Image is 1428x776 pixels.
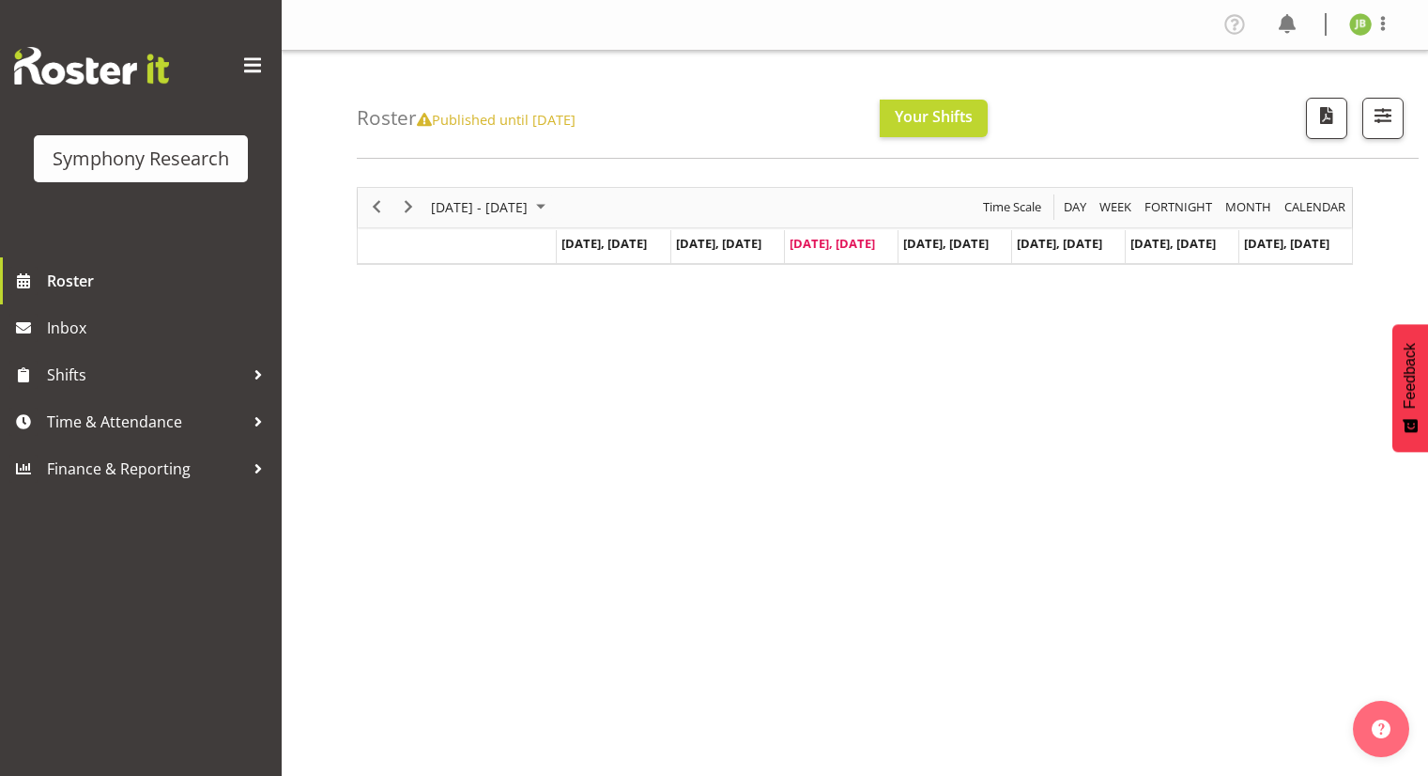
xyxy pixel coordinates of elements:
div: Symphony Research [53,145,229,173]
button: Filter Shifts [1362,98,1404,139]
span: Feedback [1402,343,1419,409]
button: October 2025 [428,195,554,219]
span: [DATE], [DATE] [1017,235,1102,252]
span: calendar [1282,195,1347,219]
button: Time Scale [980,195,1045,219]
span: [DATE], [DATE] [1130,235,1216,252]
span: [DATE], [DATE] [1244,235,1329,252]
span: Finance & Reporting [47,455,244,483]
span: [DATE], [DATE] [676,235,761,252]
span: Week [1098,195,1133,219]
button: Previous [364,195,390,219]
span: Inbox [47,314,272,342]
button: Timeline Week [1097,195,1135,219]
span: Roster [47,267,272,295]
button: Your Shifts [880,100,988,137]
span: Time & Attendance [47,408,244,436]
span: [DATE], [DATE] [561,235,647,252]
div: Timeline Week of October 8, 2025 [357,187,1353,265]
img: jonathan-braddock11609.jpg [1349,13,1372,36]
h4: Roster [357,107,576,129]
button: Download a PDF of the roster according to the set date range. [1306,98,1347,139]
div: previous period [361,188,392,227]
span: Shifts [47,361,244,389]
span: Month [1223,195,1273,219]
button: Timeline Day [1061,195,1090,219]
span: Your Shifts [895,106,973,127]
button: Next [396,195,422,219]
span: [DATE], [DATE] [903,235,989,252]
span: Fortnight [1143,195,1214,219]
div: next period [392,188,424,227]
div: October 06 - 12, 2025 [424,188,557,227]
img: Rosterit website logo [14,47,169,85]
img: help-xxl-2.png [1372,720,1390,738]
button: Fortnight [1142,195,1216,219]
button: Timeline Month [1222,195,1275,219]
button: Month [1282,195,1349,219]
span: Day [1062,195,1088,219]
span: Time Scale [981,195,1043,219]
span: [DATE], [DATE] [790,235,875,252]
button: Feedback - Show survey [1392,324,1428,452]
span: [DATE] - [DATE] [429,195,530,219]
span: Published until [DATE] [417,110,576,129]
